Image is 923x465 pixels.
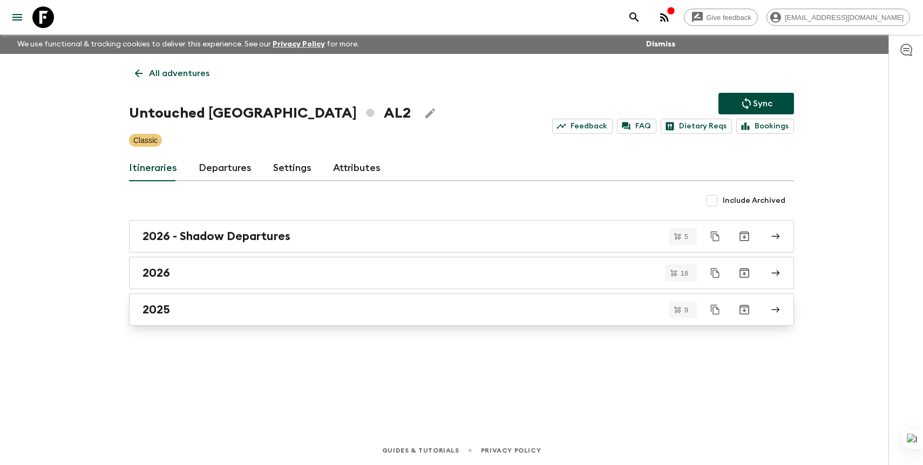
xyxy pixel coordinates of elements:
a: Departures [199,155,252,181]
h2: 2026 - Shadow Departures [142,229,290,243]
button: Archive [734,299,755,320]
a: FAQ [617,119,656,134]
a: 2025 [129,293,794,326]
span: 5 [678,233,695,240]
a: Bookings [736,119,794,134]
a: All adventures [129,63,215,84]
p: We use functional & tracking cookies to deliver this experience. See our for more. [13,35,363,54]
a: 2026 - Shadow Departures [129,220,794,252]
button: Duplicate [705,263,725,283]
button: Archive [734,262,755,284]
button: Archive [734,225,755,247]
a: Privacy Policy [273,40,325,48]
a: Dietary Reqs [661,119,732,134]
span: Include Archived [723,195,785,206]
span: Give feedback [701,13,757,22]
a: Attributes [333,155,381,181]
h1: Untouched [GEOGRAPHIC_DATA] AL2 [129,102,411,124]
h2: 2025 [142,303,170,317]
a: Feedback [552,119,613,134]
span: [EMAIL_ADDRESS][DOMAIN_NAME] [779,13,910,22]
div: [EMAIL_ADDRESS][DOMAIN_NAME] [766,9,910,26]
h2: 2026 [142,266,170,280]
span: 18 [674,270,695,277]
a: Give feedback [684,9,758,26]
span: 9 [678,306,695,313]
a: Guides & Tutorials [382,445,459,456]
button: Duplicate [705,227,725,246]
button: Edit Adventure Title [419,102,441,124]
a: Privacy Policy [481,445,541,456]
button: Duplicate [705,300,725,319]
button: Dismiss [643,37,678,52]
p: All adventures [149,67,209,80]
p: Classic [133,135,158,146]
button: Sync adventure departures to the booking engine [718,93,794,114]
a: Itineraries [129,155,177,181]
p: Sync [753,97,772,110]
a: Settings [273,155,311,181]
button: menu [6,6,28,28]
a: 2026 [129,257,794,289]
button: search adventures [623,6,645,28]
